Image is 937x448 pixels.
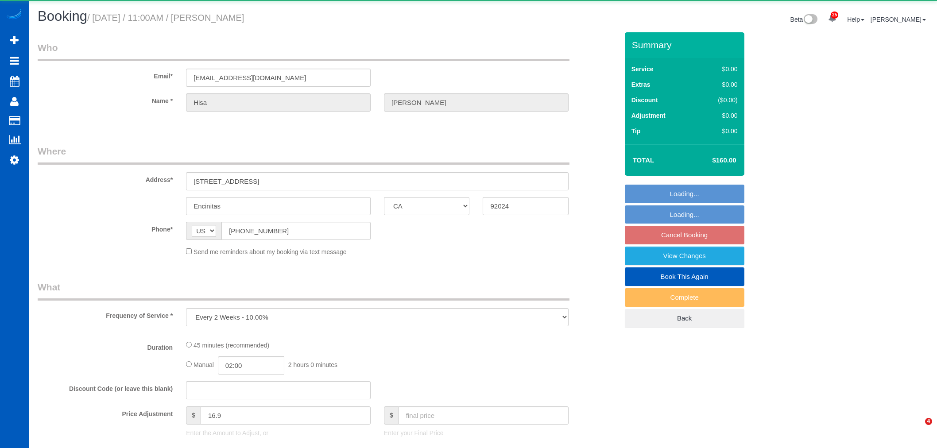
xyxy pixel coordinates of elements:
[803,14,817,26] img: New interface
[31,308,179,320] label: Frequency of Service *
[384,406,399,425] span: $
[186,93,371,112] input: First Name*
[5,9,23,21] img: Automaid Logo
[194,248,347,255] span: Send me reminders about my booking via text message
[194,361,214,368] span: Manual
[632,40,740,50] h3: Summary
[824,9,841,28] a: 25
[194,342,269,349] span: 45 minutes (recommended)
[38,145,569,165] legend: Where
[221,222,371,240] input: Phone*
[847,16,864,23] a: Help
[87,13,244,23] small: / [DATE] / 11:00AM / [PERSON_NAME]
[384,93,569,112] input: Last Name*
[625,309,744,328] a: Back
[186,69,371,87] input: Email*
[700,96,738,104] div: ($0.00)
[31,406,179,418] label: Price Adjustment
[288,361,337,368] span: 2 hours 0 minutes
[700,127,738,135] div: $0.00
[925,418,932,425] span: 4
[631,65,654,73] label: Service
[631,80,650,89] label: Extras
[633,156,654,164] strong: Total
[685,157,736,164] h4: $160.00
[31,340,179,352] label: Duration
[38,41,569,61] legend: Who
[625,247,744,265] a: View Changes
[631,111,666,120] label: Adjustment
[384,429,569,437] p: Enter your Final Price
[399,406,569,425] input: final price
[907,418,928,439] iframe: Intercom live chat
[625,267,744,286] a: Book This Again
[38,281,569,301] legend: What
[31,381,179,393] label: Discount Code (or leave this blank)
[631,96,658,104] label: Discount
[483,197,568,215] input: Zip Code*
[186,197,371,215] input: City*
[790,16,818,23] a: Beta
[700,65,738,73] div: $0.00
[31,69,179,81] label: Email*
[700,111,738,120] div: $0.00
[871,16,926,23] a: [PERSON_NAME]
[31,222,179,234] label: Phone*
[700,80,738,89] div: $0.00
[31,172,179,184] label: Address*
[831,12,838,19] span: 25
[186,429,371,437] p: Enter the Amount to Adjust, or
[38,8,87,24] span: Booking
[186,406,201,425] span: $
[631,127,641,135] label: Tip
[31,93,179,105] label: Name *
